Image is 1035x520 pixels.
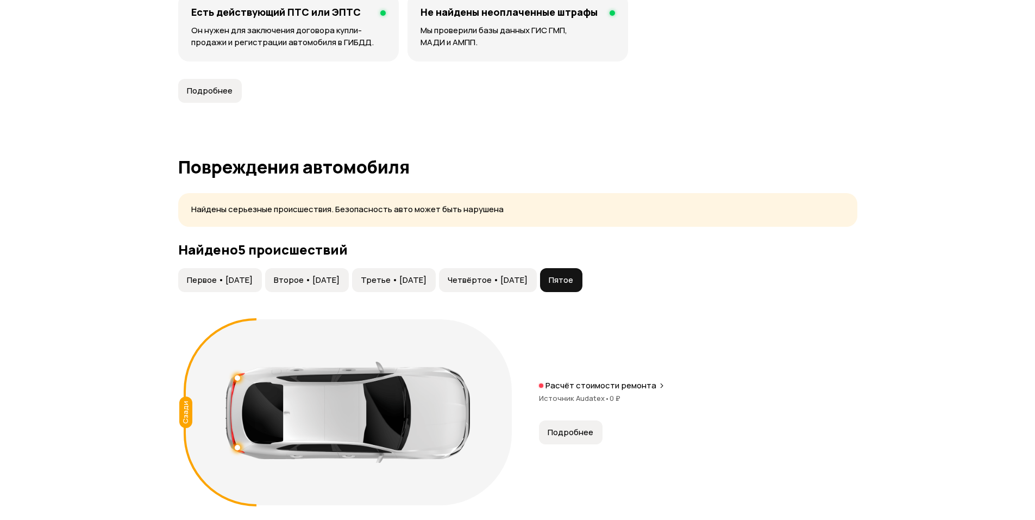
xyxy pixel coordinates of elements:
[545,380,656,391] p: Расчёт стоимости ремонта
[178,268,262,292] button: Первое • [DATE]
[448,275,528,286] span: Четвёртое • [DATE]
[421,24,615,48] p: Мы проверили базы данных ГИС ГМП, МАДИ и АМПП.
[178,242,857,257] h3: Найдено 5 происшествий
[274,275,340,286] span: Второе • [DATE]
[439,268,537,292] button: Четвёртое • [DATE]
[191,204,844,215] p: Найдены серьезные происшествия. Безопасность авто может быть нарушена
[549,275,573,286] span: Пятое
[548,427,593,438] span: Подробнее
[187,275,253,286] span: Первое • [DATE]
[610,393,620,403] span: 0 ₽
[361,275,426,286] span: Третье • [DATE]
[191,6,361,18] h4: Есть действующий ПТС или ЭПТС
[539,420,603,444] button: Подробнее
[178,79,242,103] button: Подробнее
[191,24,386,48] p: Он нужен для заключения договора купли-продажи и регистрации автомобиля в ГИБДД.
[178,157,857,177] h1: Повреждения автомобиля
[540,268,582,292] button: Пятое
[352,268,436,292] button: Третье • [DATE]
[605,393,610,403] span: •
[539,393,610,403] span: Источник Audatex
[421,6,598,18] h4: Не найдены неоплаченные штрафы
[179,397,192,428] div: Сзади
[265,268,349,292] button: Второе • [DATE]
[187,85,233,96] span: Подробнее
